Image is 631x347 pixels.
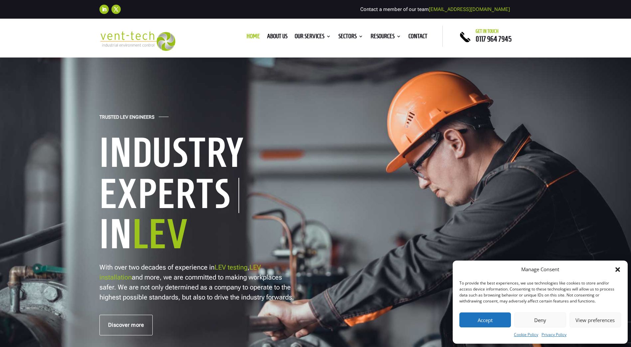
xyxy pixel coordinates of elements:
a: Follow on X [111,5,121,14]
button: Accept [459,312,511,327]
a: Our Services [295,34,331,41]
a: Follow on LinkedIn [99,5,109,14]
h1: Industry [99,132,306,177]
a: Discover more [99,315,153,335]
h1: In [99,213,306,258]
div: Close dialog [614,266,621,273]
p: With over two decades of experience in , and more, we are committed to making workplaces safer. W... [99,262,296,302]
a: About us [267,34,287,41]
a: Home [246,34,260,41]
span: LEV [132,212,189,256]
button: View preferences [569,312,621,327]
a: [EMAIL_ADDRESS][DOMAIN_NAME] [429,6,510,12]
h4: Trusted LEV Engineers [99,114,154,123]
h1: Experts [99,178,239,213]
span: Contact a member of our team [360,6,510,12]
div: To provide the best experiences, we use technologies like cookies to store and/or access device i... [459,280,620,304]
img: 2023-09-27T08_35_16.549ZVENT-TECH---Clear-background [99,31,176,51]
a: Privacy Policy [542,331,566,339]
span: Get in touch [476,29,499,34]
a: Contact [408,34,427,41]
a: Sectors [338,34,363,41]
button: Deny [514,312,566,327]
a: 0117 964 7945 [476,35,512,43]
div: Manage Consent [521,266,559,274]
a: Resources [371,34,401,41]
a: LEV testing [215,263,247,271]
a: Cookie Policy [514,331,538,339]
